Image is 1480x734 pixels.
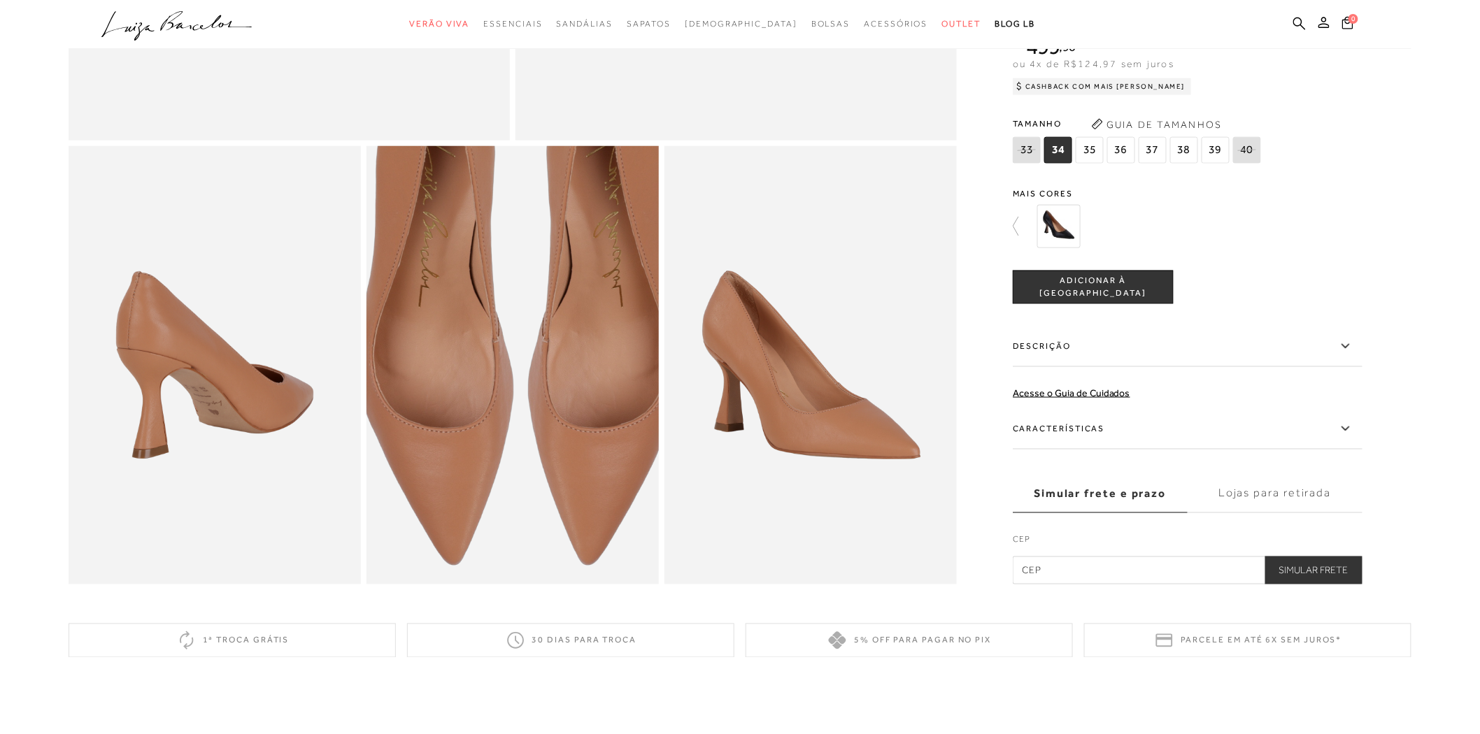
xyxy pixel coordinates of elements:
label: CEP [1013,533,1362,552]
span: Mais cores [1013,189,1362,197]
span: BLOG LB [995,19,1035,29]
span: 33 [1013,136,1041,163]
a: categoryNavScreenReaderText [942,11,981,37]
div: 5% off para pagar no PIX [746,624,1073,658]
label: Descrição [1013,326,1362,366]
a: categoryNavScreenReaderText [864,11,928,37]
i: , [1060,40,1076,52]
span: Verão Viva [409,19,469,29]
span: Bolsas [811,19,851,29]
span: Tamanho [1013,113,1265,134]
button: Guia de Tamanhos [1087,113,1227,135]
span: 0 [1349,14,1358,24]
span: Sapatos [627,19,671,29]
a: Acesse o Guia de Cuidados [1013,387,1130,398]
div: Cashback com Mais [PERSON_NAME] [1013,78,1191,94]
span: 35 [1076,136,1104,163]
button: ADICIONAR À [GEOGRAPHIC_DATA] [1013,270,1174,303]
img: image [664,146,957,584]
label: Características [1013,408,1362,449]
span: Sandálias [557,19,613,29]
a: categoryNavScreenReaderText [627,11,671,37]
span: 36 [1107,136,1135,163]
span: 34 [1044,136,1072,163]
span: 38 [1170,136,1198,163]
a: categoryNavScreenReaderText [811,11,851,37]
span: ou 4x de R$124,97 sem juros [1013,58,1174,69]
button: 0 [1338,15,1358,34]
div: Parcele em até 6x sem juros* [1084,624,1411,658]
a: categoryNavScreenReaderText [409,11,469,37]
span: [DEMOGRAPHIC_DATA] [685,19,797,29]
a: noSubCategoriesText [685,11,797,37]
a: categoryNavScreenReaderText [557,11,613,37]
span: Outlet [942,19,981,29]
a: BLOG LB [995,11,1035,37]
label: Simular frete e prazo [1013,475,1188,512]
input: CEP [1013,556,1362,584]
span: Essenciais [483,19,542,29]
span: 39 [1202,136,1230,163]
label: Lojas para retirada [1188,475,1362,512]
span: ADICIONAR À [GEOGRAPHIC_DATA] [1013,275,1173,299]
img: SCARPIN SALTO ALTO BICO FINO PRETO [1037,204,1081,247]
span: 40 [1233,136,1261,163]
img: image [69,146,361,584]
div: 30 dias para troca [407,624,734,658]
span: Acessórios [864,19,928,29]
button: Simular Frete [1265,556,1362,584]
span: 37 [1139,136,1167,163]
div: 1ª troca grátis [69,624,396,658]
a: categoryNavScreenReaderText [483,11,542,37]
